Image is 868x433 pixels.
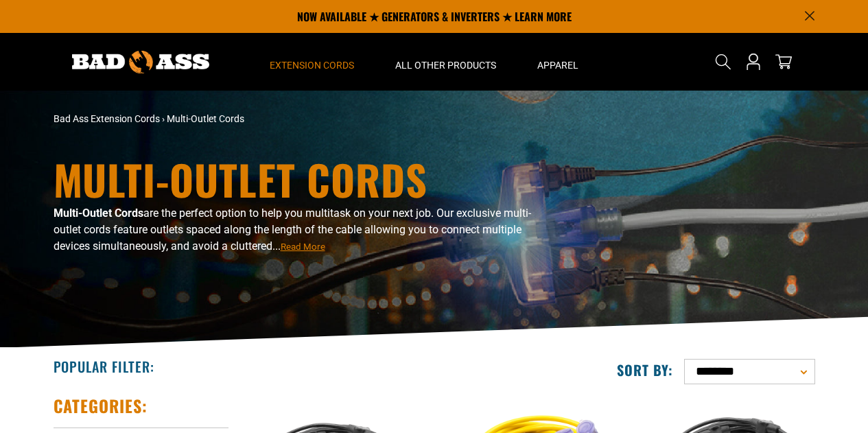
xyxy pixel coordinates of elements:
[54,112,554,126] nav: breadcrumbs
[375,33,517,91] summary: All Other Products
[54,358,154,375] h2: Popular Filter:
[537,59,578,71] span: Apparel
[281,242,325,252] span: Read More
[54,207,531,253] span: are the perfect option to help you multitask on your next job. Our exclusive multi-outlet cords f...
[517,33,599,91] summary: Apparel
[54,207,143,220] b: Multi-Outlet Cords
[54,159,554,200] h1: Multi-Outlet Cords
[72,51,209,73] img: Bad Ass Extension Cords
[712,51,734,73] summary: Search
[617,361,673,379] label: Sort by:
[54,395,148,417] h2: Categories:
[167,113,244,124] span: Multi-Outlet Cords
[54,113,160,124] a: Bad Ass Extension Cords
[395,59,496,71] span: All Other Products
[162,113,165,124] span: ›
[249,33,375,91] summary: Extension Cords
[270,59,354,71] span: Extension Cords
